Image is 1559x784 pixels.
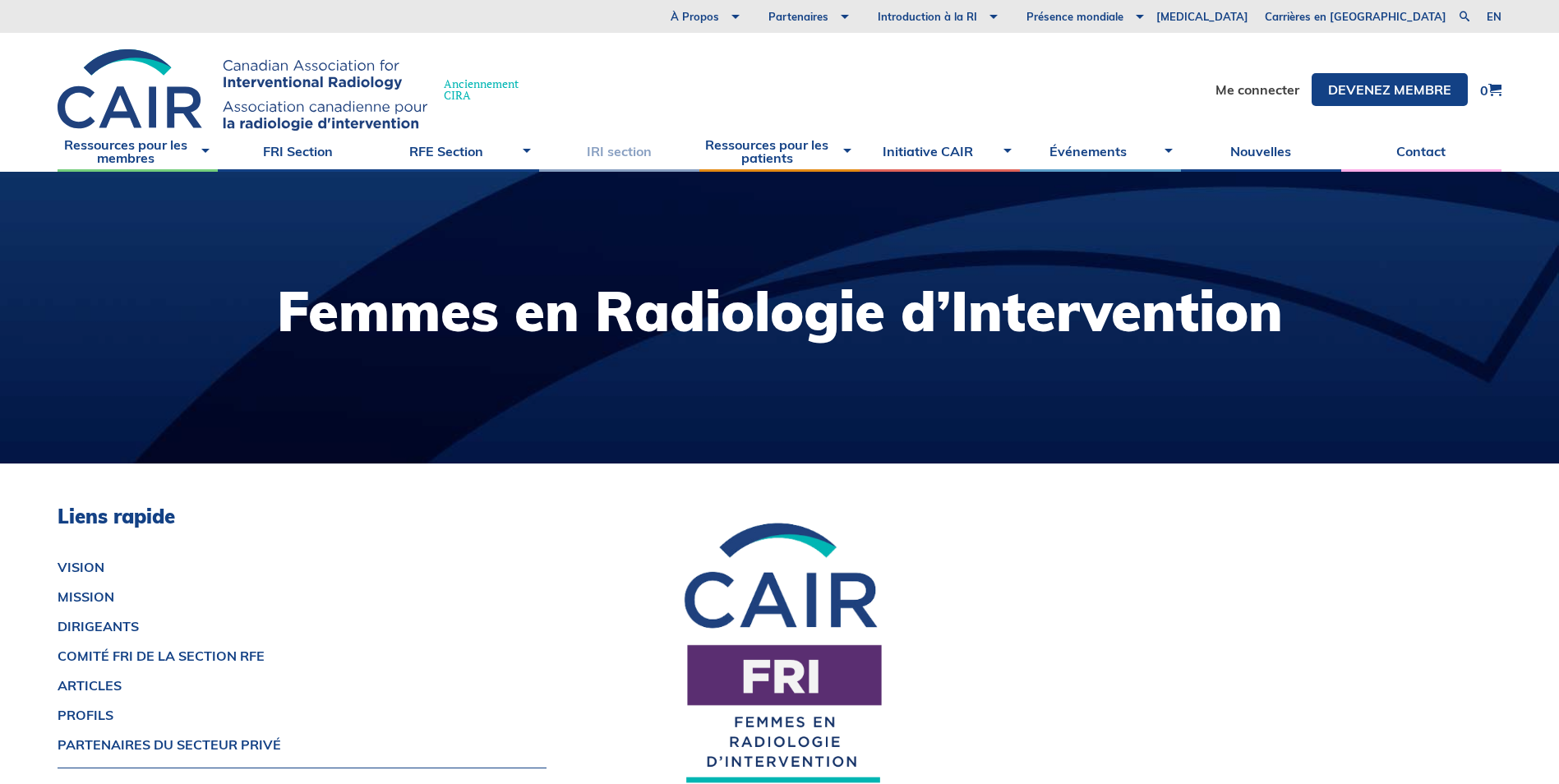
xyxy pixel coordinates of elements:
a: Ressources pour les membres [58,131,218,172]
a: Événements [1020,131,1180,172]
a: Me connecter [1215,83,1299,96]
span: Anciennement CIRA [444,78,519,101]
a: en [1487,12,1501,22]
h3: Liens rapide [58,505,547,528]
a: VISION [58,560,547,574]
a: Contact [1341,131,1501,172]
a: 0 [1480,83,1501,97]
a: AnciennementCIRA [58,49,535,131]
h1: Femmes en Radiologie d’Intervention [277,284,1283,339]
a: PROFILS [58,708,547,722]
a: PARTENAIRES DU SECTEUR PRIVÉ [58,738,547,751]
a: Initiative CAIR [860,131,1020,172]
a: Ressources pour les patients [699,131,860,172]
a: Nouvelles [1181,131,1341,172]
a: MISSION [58,590,547,603]
a: FRI Section [218,131,378,172]
a: ARTICLES [58,679,547,692]
a: COMITÉ FRI DE LA SECTION RFE [58,649,547,662]
img: CIRA [58,49,427,131]
a: DIRIGEANTS [58,620,547,633]
a: DEVENEZ MEMBRE [1312,73,1468,106]
a: IRI section [539,131,699,172]
a: RFE Section [378,131,538,172]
